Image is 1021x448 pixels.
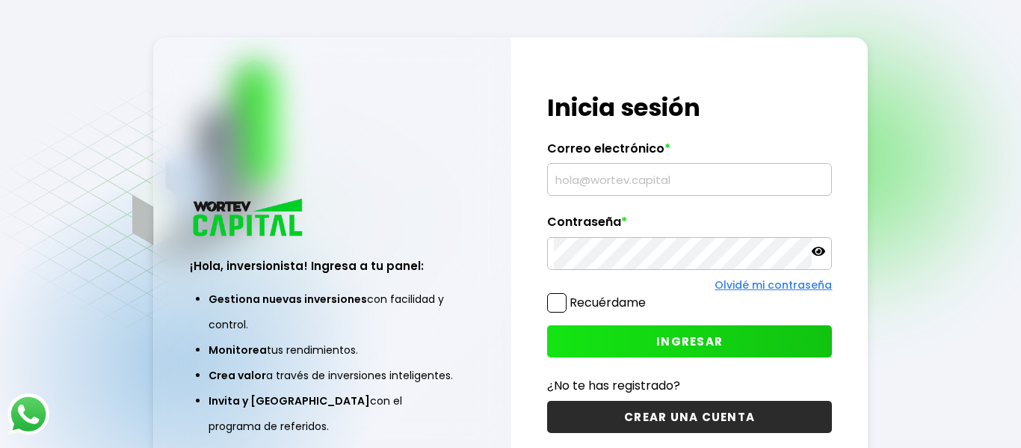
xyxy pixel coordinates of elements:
img: logo_wortev_capital [190,197,308,241]
span: Invita y [GEOGRAPHIC_DATA] [209,393,370,408]
h3: ¡Hola, inversionista! Ingresa a tu panel: [190,257,475,274]
a: ¿No te has registrado?CREAR UNA CUENTA [547,376,833,433]
span: INGRESAR [656,334,723,349]
span: Gestiona nuevas inversiones [209,292,367,307]
label: Recuérdame [570,294,646,311]
label: Correo electrónico [547,141,833,164]
a: Olvidé mi contraseña [715,277,832,292]
li: tus rendimientos. [209,337,457,363]
label: Contraseña [547,215,833,237]
button: CREAR UNA CUENTA [547,401,833,433]
p: ¿No te has registrado? [547,376,833,395]
img: logos_whatsapp-icon.242b2217.svg [7,393,49,435]
span: Monitorea [209,343,267,358]
li: con el programa de referidos. [209,388,457,439]
h1: Inicia sesión [547,90,833,126]
li: con facilidad y control. [209,286,457,337]
button: INGRESAR [547,325,833,358]
li: a través de inversiones inteligentes. [209,363,457,388]
input: hola@wortev.capital [554,164,826,195]
span: Crea valor [209,368,266,383]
